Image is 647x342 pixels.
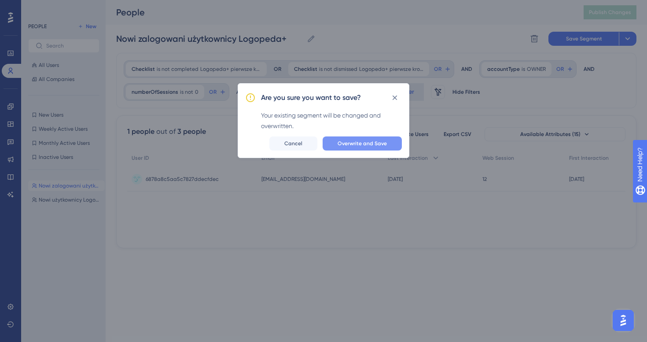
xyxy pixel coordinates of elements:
[338,140,387,147] span: Overwrite and Save
[261,92,361,103] h2: Are you sure you want to save?
[21,2,55,13] span: Need Help?
[261,110,402,131] div: Your existing segment will be changed and overwritten.
[284,140,302,147] span: Cancel
[610,307,636,334] iframe: UserGuiding AI Assistant Launcher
